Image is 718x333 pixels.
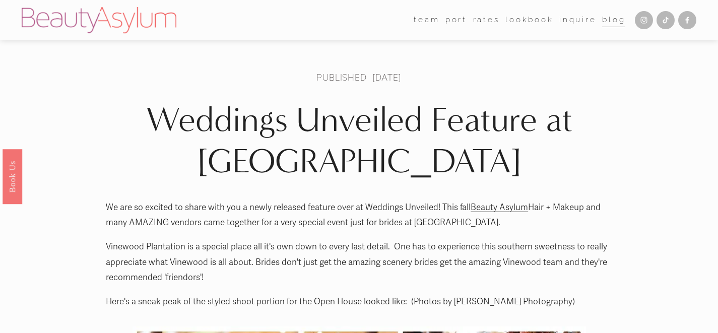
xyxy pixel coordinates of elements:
p: Vinewood Plantation is a special place all it's own down to every last detail. One has to experie... [106,239,612,286]
a: Book Us [3,149,22,204]
img: Beauty Asylum | Bridal Hair &amp; Makeup Charlotte &amp; Atlanta [22,7,176,33]
span: team [414,13,439,27]
a: TikTok [657,11,675,29]
span: [DATE] [372,72,402,83]
a: Instagram [635,11,653,29]
a: Blog [602,13,625,28]
a: port [445,13,467,28]
a: Inquire [559,13,597,28]
p: We are so excited to share with you a newly released feature over at Weddings Unveiled! This fall... [106,200,612,231]
a: Lookbook [505,13,554,28]
a: Rates [473,13,500,28]
a: Beauty Asylum [471,202,528,213]
a: folder dropdown [414,13,439,28]
p: Here's a sneak peak of the styled shoot portion for the Open House looked like: (Photos by [PERSO... [106,294,612,310]
h1: Weddings Unveiled Feature at [GEOGRAPHIC_DATA] [106,100,612,182]
a: Published [316,72,367,83]
a: Facebook [678,11,696,29]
